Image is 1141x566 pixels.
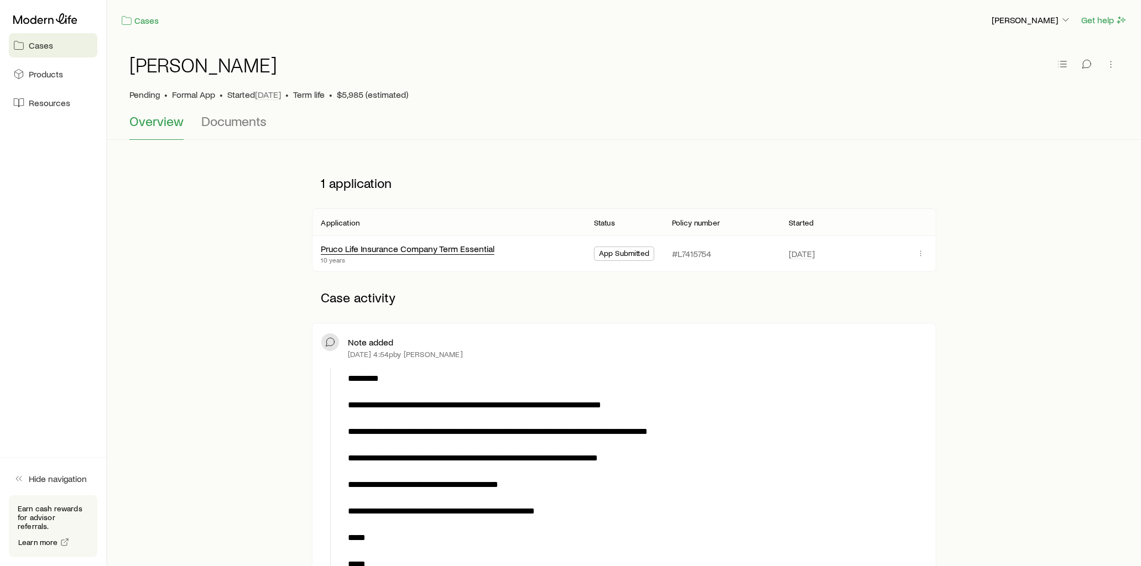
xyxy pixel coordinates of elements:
[991,14,1072,27] button: [PERSON_NAME]
[201,113,267,129] span: Documents
[329,89,332,100] span: •
[129,54,277,76] h1: [PERSON_NAME]
[164,89,168,100] span: •
[348,350,462,359] p: [DATE] 4:54p by [PERSON_NAME]
[321,218,360,227] p: Application
[672,248,711,259] p: #L7415754
[321,243,494,255] div: Pruco Life Insurance Company Term Essential
[255,89,281,100] span: [DATE]
[9,467,97,491] button: Hide navigation
[9,62,97,86] a: Products
[29,69,63,80] span: Products
[29,97,70,108] span: Resources
[121,14,159,27] a: Cases
[220,89,223,100] span: •
[172,89,215,100] span: Formal App
[9,495,97,557] div: Earn cash rewards for advisor referrals.Learn more
[312,281,936,314] p: Case activity
[321,243,494,254] a: Pruco Life Insurance Company Term Essential
[789,248,815,259] span: [DATE]
[789,218,814,227] p: Started
[18,538,58,546] span: Learn more
[992,14,1071,25] p: [PERSON_NAME]
[321,255,494,264] p: 10 years
[599,249,649,260] span: App Submitted
[227,89,281,100] p: Started
[1081,14,1128,27] button: Get help
[129,113,1119,140] div: Case details tabs
[129,113,184,129] span: Overview
[9,33,97,57] a: Cases
[9,91,97,115] a: Resources
[312,166,936,200] p: 1 application
[129,89,160,100] p: Pending
[672,218,720,227] p: Policy number
[337,89,408,100] span: $5,985 (estimated)
[594,218,615,227] p: Status
[348,337,393,348] p: Note added
[293,89,325,100] span: Term life
[29,473,87,484] span: Hide navigation
[29,40,53,51] span: Cases
[18,504,88,531] p: Earn cash rewards for advisor referrals.
[285,89,289,100] span: •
